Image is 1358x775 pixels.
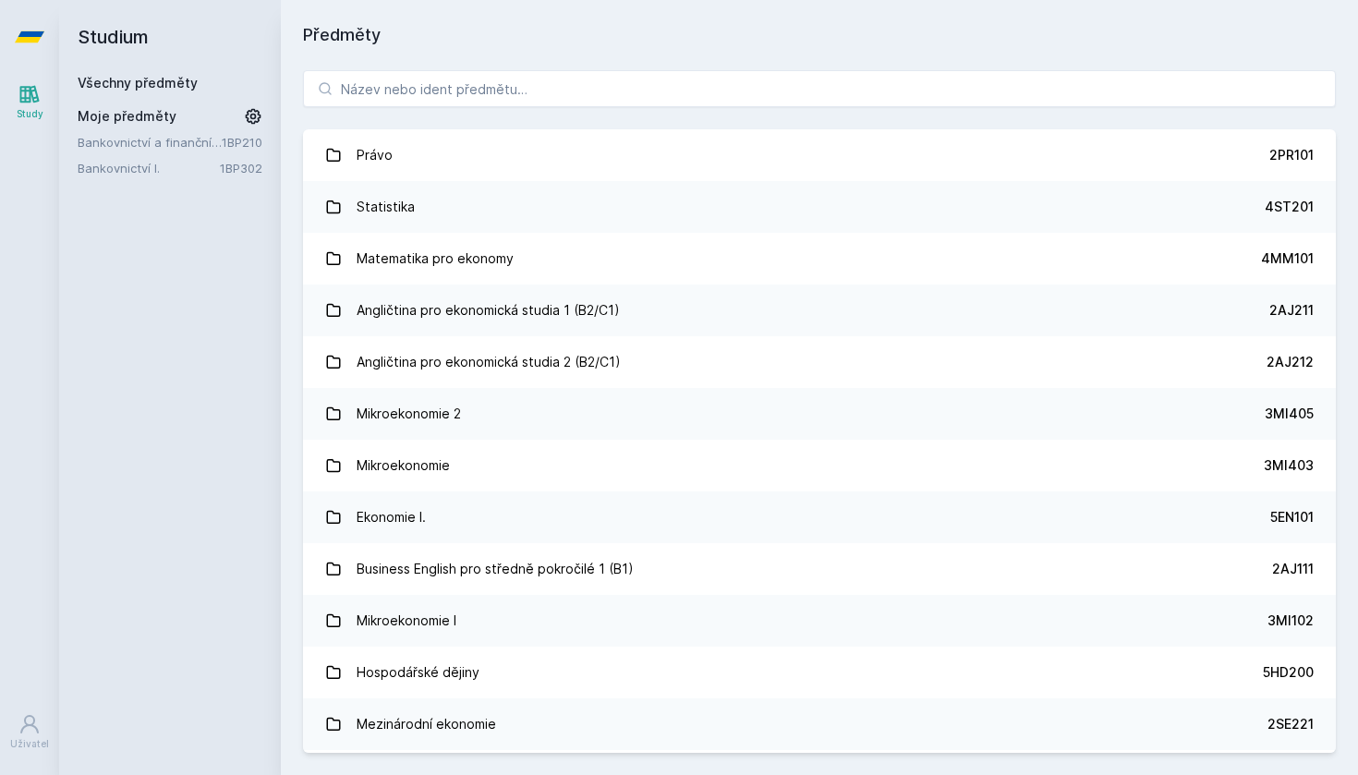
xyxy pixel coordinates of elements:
[1264,456,1314,475] div: 3MI403
[303,647,1336,698] a: Hospodářské dějiny 5HD200
[78,133,222,151] a: Bankovnictví a finanční instituce
[1263,663,1314,682] div: 5HD200
[357,292,620,329] div: Angličtina pro ekonomická studia 1 (B2/C1)
[357,706,496,743] div: Mezinárodní ekonomie
[303,285,1336,336] a: Angličtina pro ekonomická studia 1 (B2/C1) 2AJ211
[4,74,55,130] a: Study
[1267,353,1314,371] div: 2AJ212
[357,188,415,225] div: Statistika
[4,704,55,760] a: Uživatel
[357,551,634,587] div: Business English pro středně pokročilé 1 (B1)
[303,70,1336,107] input: Název nebo ident předmětu…
[303,543,1336,595] a: Business English pro středně pokročilé 1 (B1) 2AJ111
[1269,301,1314,320] div: 2AJ211
[78,107,176,126] span: Moje předměty
[1269,146,1314,164] div: 2PR101
[303,698,1336,750] a: Mezinárodní ekonomie 2SE221
[303,233,1336,285] a: Matematika pro ekonomy 4MM101
[357,344,621,381] div: Angličtina pro ekonomická studia 2 (B2/C1)
[1267,715,1314,733] div: 2SE221
[1272,560,1314,578] div: 2AJ111
[220,161,262,176] a: 1BP302
[1265,405,1314,423] div: 3MI405
[17,107,43,121] div: Study
[303,181,1336,233] a: Statistika 4ST201
[303,22,1336,48] h1: Předměty
[357,602,456,639] div: Mikroekonomie I
[1267,612,1314,630] div: 3MI102
[357,447,450,484] div: Mikroekonomie
[357,499,426,536] div: Ekonomie I.
[357,654,479,691] div: Hospodářské dějiny
[303,440,1336,491] a: Mikroekonomie 3MI403
[303,595,1336,647] a: Mikroekonomie I 3MI102
[303,129,1336,181] a: Právo 2PR101
[303,491,1336,543] a: Ekonomie I. 5EN101
[357,240,514,277] div: Matematika pro ekonomy
[78,75,198,91] a: Všechny předměty
[1270,508,1314,527] div: 5EN101
[303,336,1336,388] a: Angličtina pro ekonomická studia 2 (B2/C1) 2AJ212
[357,395,461,432] div: Mikroekonomie 2
[1261,249,1314,268] div: 4MM101
[1265,198,1314,216] div: 4ST201
[303,388,1336,440] a: Mikroekonomie 2 3MI405
[10,737,49,751] div: Uživatel
[222,135,262,150] a: 1BP210
[78,159,220,177] a: Bankovnictví I.
[357,137,393,174] div: Právo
